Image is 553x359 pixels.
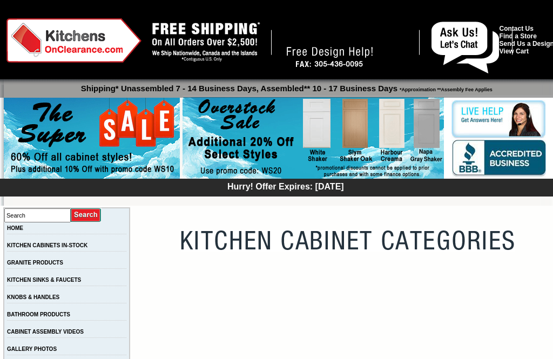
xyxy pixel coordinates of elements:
img: Kitchens on Clearance Logo [6,18,141,63]
input: Submit [71,208,102,222]
a: CABINET ASSEMBLY VIDEOS [7,329,84,335]
a: HOME [7,225,23,231]
a: [PHONE_NUMBER] [278,29,407,45]
a: GALLERY PHOTOS [7,346,57,352]
a: KITCHEN CABINETS IN-STOCK [7,242,87,248]
a: BATHROOM PRODUCTS [7,311,70,317]
a: Find a Store [500,32,537,40]
a: KITCHEN SINKS & FAUCETS [7,277,81,283]
a: Contact Us [500,25,534,32]
a: View Cart [500,48,529,55]
span: *Approximation **Assembly Fee Applies [397,84,493,92]
a: KNOBS & HANDLES [7,294,59,300]
a: GRANITE PRODUCTS [7,260,63,266]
